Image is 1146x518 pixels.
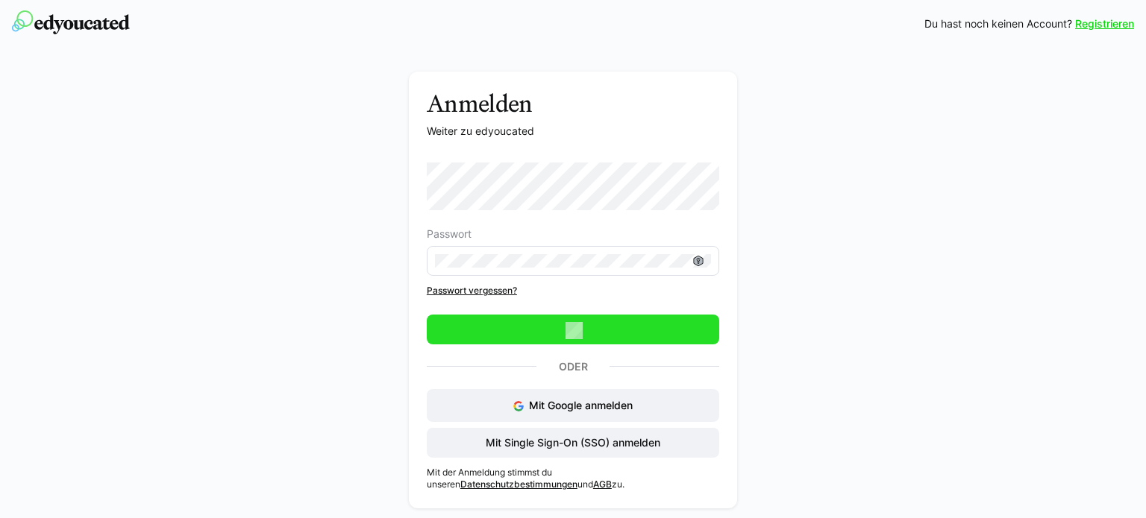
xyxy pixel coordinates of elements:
[460,478,577,490] a: Datenschutzbestimmungen
[1075,16,1134,31] a: Registrieren
[427,467,719,490] p: Mit der Anmeldung stimmst du unseren und zu.
[12,10,130,34] img: edyoucated
[427,124,719,139] p: Weiter zu edyoucated
[529,399,633,411] span: Mit Google anmelden
[427,285,719,297] a: Passwort vergessen?
[427,89,719,118] h3: Anmelden
[427,428,719,458] button: Mit Single Sign-On (SSO) anmelden
[536,356,610,377] p: Oder
[924,16,1072,31] span: Du hast noch keinen Account?
[427,228,472,240] span: Passwort
[427,389,719,422] button: Mit Google anmelden
[483,435,663,450] span: Mit Single Sign-On (SSO) anmelden
[593,478,612,490] a: AGB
